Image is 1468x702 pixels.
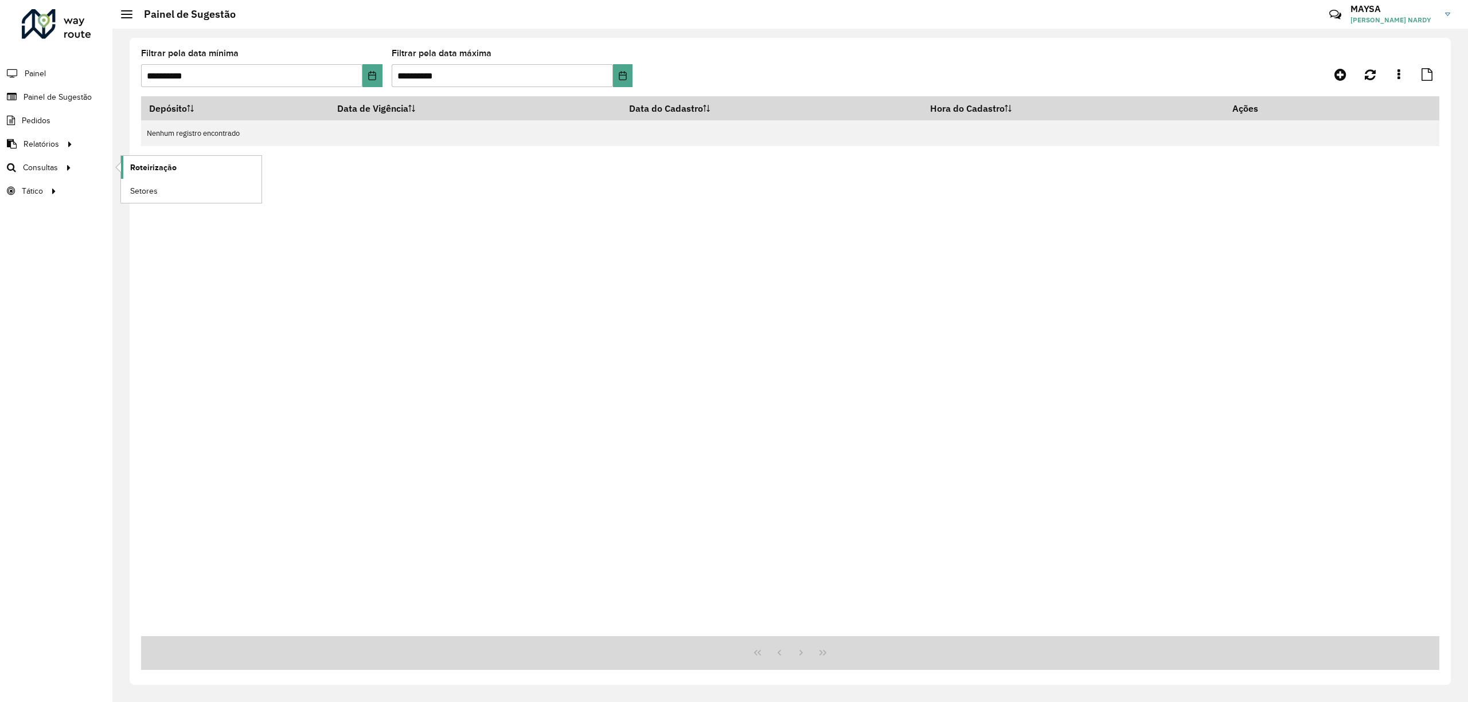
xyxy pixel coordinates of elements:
th: Depósito [141,96,329,120]
span: Painel de Sugestão [24,91,92,103]
span: Roteirização [130,162,177,174]
span: Setores [130,185,158,197]
a: Setores [121,179,261,202]
h2: Painel de Sugestão [132,8,236,21]
span: Painel [25,68,46,80]
label: Filtrar pela data máxima [392,46,491,60]
span: [PERSON_NAME] NARDY [1350,15,1436,25]
span: Tático [22,185,43,197]
th: Ações [1225,96,1294,120]
a: Contato Rápido [1323,2,1348,27]
h3: MAYSA [1350,3,1436,14]
span: Pedidos [22,115,50,127]
span: Consultas [23,162,58,174]
td: Nenhum registro encontrado [141,120,1439,146]
th: Hora do Cadastro [922,96,1225,120]
span: Relatórios [24,138,59,150]
button: Choose Date [362,64,382,87]
th: Data de Vigência [329,96,621,120]
th: Data do Cadastro [621,96,922,120]
button: Choose Date [613,64,633,87]
a: Roteirização [121,156,261,179]
label: Filtrar pela data mínima [141,46,239,60]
